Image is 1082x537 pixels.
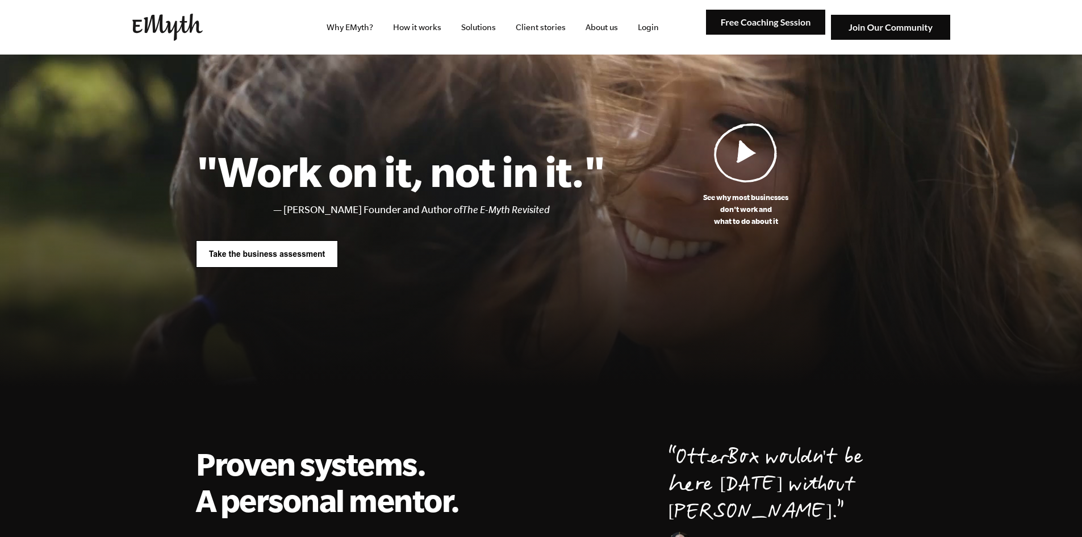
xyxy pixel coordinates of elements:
i: The E-Myth Revisited [462,204,550,215]
p: OtterBox wouldn't be here [DATE] without [PERSON_NAME]. [669,446,887,527]
img: Join Our Community [831,15,950,40]
h2: Proven systems. A personal mentor. [196,446,473,518]
img: EMyth [132,14,203,41]
img: Free Coaching Session [706,10,825,35]
li: [PERSON_NAME] Founder and Author of [283,202,605,218]
p: See why most businesses don't work and what to do about it [605,192,887,227]
a: See why most businessesdon't work andwhat to do about it [605,123,887,227]
img: Take the business assessment [196,240,338,268]
iframe: Chat Widget [829,455,1082,537]
img: Play Video [714,123,778,182]
h1: "Work on it, not in it." [196,146,605,196]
